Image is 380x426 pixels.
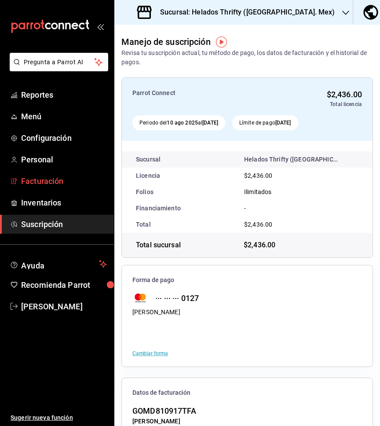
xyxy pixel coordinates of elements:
div: Cell [345,221,365,228]
div: Cell [129,204,188,213]
div: GOMD810917TFA [132,405,217,417]
div: Cell [237,187,278,197]
div: Total licencia [255,100,362,108]
div: Row [122,200,373,217]
strong: [DATE] [202,120,218,126]
span: [PERSON_NAME] [21,301,107,312]
span: Inventarios [21,197,107,209]
span: Reportes [21,89,107,101]
span: $2,436.00 [327,90,362,99]
span: Personal [21,154,107,165]
div: Row [122,168,373,184]
span: Ayuda [21,259,95,269]
div: [PERSON_NAME] [132,308,180,317]
div: Cell [345,205,365,212]
div: Container [122,151,373,233]
div: Cell [237,155,345,164]
div: Row [122,217,373,233]
span: Configuración [21,132,107,144]
button: open_drawer_menu [97,23,104,30]
span: $2,436.00 [244,240,358,250]
button: Pregunta a Parrot AI [10,53,108,71]
div: Revisa tu suscripción actual, tu método de pago, los datos de facturación y el historial de pagos. [121,48,373,67]
div: Parrot Connect [132,88,248,108]
span: Facturación [21,175,107,187]
span: Menú [21,110,107,122]
div: Row [122,151,373,168]
div: Helados Thrifty (Edo. Mex) [244,155,338,164]
div: Manejo de suscripción [121,35,211,48]
div: Cell [345,189,365,196]
span: Suscripción [21,218,107,230]
h3: Sucursal: Helados Thrifty ([GEOGRAPHIC_DATA]. Mex) [153,7,335,18]
div: ··· ··· ··· 0127 [148,292,199,304]
strong: [DATE] [275,120,291,126]
span: Datos de facturación [132,389,362,397]
img: Tooltip marker [216,37,227,48]
div: Cell [237,171,279,180]
div: Total sucursal [136,240,247,250]
div: Periodo del al [132,115,225,130]
span: $2,436.00 [244,220,272,229]
span: Forma de pago [132,276,362,284]
button: Cambiar forma [132,351,168,356]
span: Recomienda Parrot [21,279,107,291]
span: $2,436.00 [244,171,272,180]
div: [PERSON_NAME] [132,417,217,426]
div: Cell [237,204,253,213]
div: Cell [237,220,279,229]
strong: 10 ago 2025 [167,120,197,126]
div: Límite de pago [232,115,298,130]
div: Cell [129,155,168,164]
div: Cell [129,171,167,180]
div: Cell [345,156,365,163]
div: Cell [345,173,365,180]
div: Cell [129,187,161,197]
div: Row [122,184,373,200]
a: Pregunta a Parrot AI [6,64,108,73]
span: Pregunta a Parrot AI [24,58,95,67]
span: Sugerir nueva función [11,413,107,422]
div: Cell [129,220,158,229]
